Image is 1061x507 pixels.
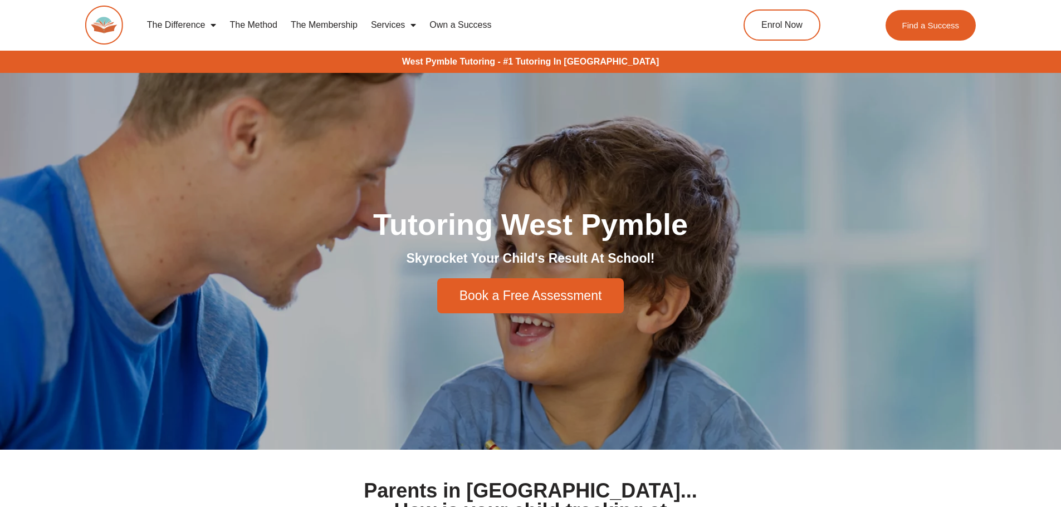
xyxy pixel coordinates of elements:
h2: Skyrocket Your Child's Result At School! [219,250,843,267]
nav: Menu [140,12,693,38]
a: The Difference [140,12,223,38]
a: Services [364,12,423,38]
span: Book a Free Assessment [459,289,602,302]
a: Find a Success [886,10,976,41]
a: Book a Free Assessment [437,278,624,313]
a: Enrol Now [744,9,820,41]
a: Own a Success [423,12,498,38]
a: The Method [223,12,283,38]
span: Enrol Now [761,21,803,29]
span: Find a Success [902,21,960,29]
a: The Membership [284,12,364,38]
h1: Tutoring West Pymble [219,209,843,239]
